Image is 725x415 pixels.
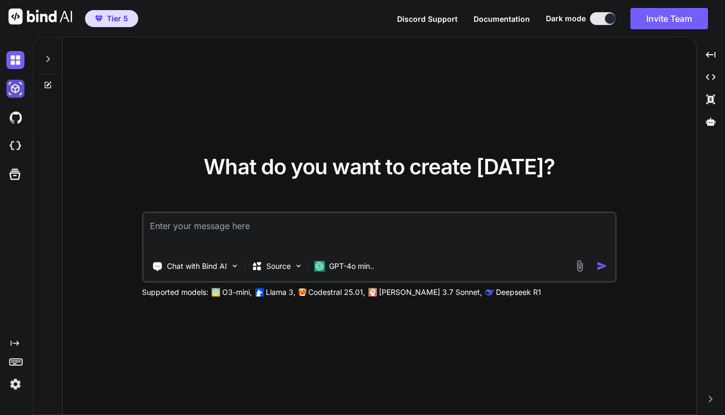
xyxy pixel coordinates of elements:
img: GPT-4o mini [314,261,325,272]
img: darkAi-studio [6,80,24,98]
button: Invite Team [630,8,708,29]
img: Mistral-AI [299,289,306,296]
p: GPT-4o min.. [329,261,374,272]
p: Llama 3, [266,287,296,298]
img: icon [597,260,608,272]
img: Bind AI [9,9,72,24]
span: Documentation [474,14,530,23]
span: What do you want to create [DATE]? [204,154,555,180]
img: Pick Tools [230,261,239,270]
img: claude [485,288,494,297]
img: darkChat [6,51,24,69]
p: Deepseek R1 [496,287,541,298]
p: O3-mini, [222,287,252,298]
p: [PERSON_NAME] 3.7 Sonnet, [379,287,482,298]
p: Source [266,261,291,272]
img: settings [6,375,24,393]
button: Discord Support [397,13,458,24]
img: Pick Models [294,261,303,270]
p: Chat with Bind AI [167,261,227,272]
img: claude [368,288,377,297]
img: attachment [574,260,586,272]
img: GPT-4 [212,288,220,297]
button: Documentation [474,13,530,24]
span: Dark mode [546,13,586,24]
span: Tier 5 [107,13,128,24]
img: cloudideIcon [6,137,24,155]
img: premium [95,15,103,22]
span: Discord Support [397,14,458,23]
img: githubDark [6,108,24,126]
img: Llama2 [255,288,264,297]
p: Supported models: [142,287,208,298]
p: Codestral 25.01, [308,287,365,298]
button: premiumTier 5 [85,10,138,27]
